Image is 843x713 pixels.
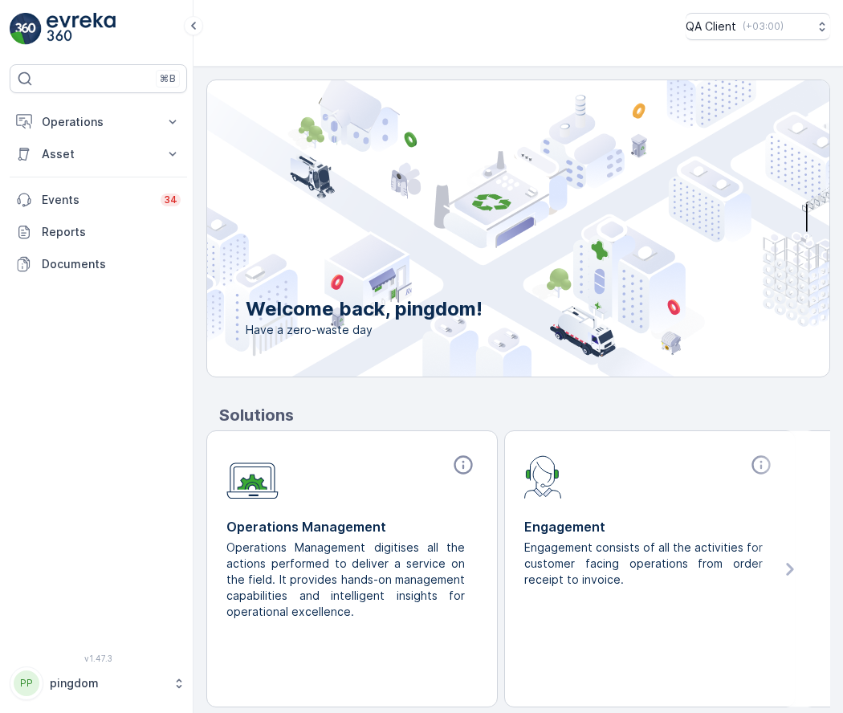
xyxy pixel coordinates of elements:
p: Welcome back, pingdom! [246,296,483,322]
button: Asset [10,138,187,170]
p: Operations Management [226,517,478,536]
button: QA Client(+03:00) [686,13,830,40]
img: module-icon [226,454,279,499]
button: PPpingdom [10,666,187,700]
p: Operations Management digitises all the actions performed to deliver a service on the field. It p... [226,540,465,620]
p: Solutions [219,403,830,427]
p: Operations [42,114,155,130]
a: Events34 [10,184,187,216]
p: QA Client [686,18,736,35]
p: Asset [42,146,155,162]
a: Reports [10,216,187,248]
p: Engagement consists of all the activities for customer facing operations from order receipt to in... [524,540,763,588]
p: Reports [42,224,181,240]
span: Have a zero-waste day [246,322,483,338]
a: Documents [10,248,187,280]
p: ( +03:00 ) [743,20,784,33]
p: pingdom [50,675,165,691]
p: Engagement [524,517,776,536]
span: v 1.47.3 [10,654,187,663]
img: logo [10,13,42,45]
p: 34 [164,194,177,206]
div: PP [14,670,39,696]
p: Documents [42,256,181,272]
p: ⌘B [160,72,176,85]
img: city illustration [135,80,829,377]
button: Operations [10,106,187,138]
img: logo_light-DOdMpM7g.png [47,13,116,45]
img: module-icon [524,454,562,499]
p: Events [42,192,151,208]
